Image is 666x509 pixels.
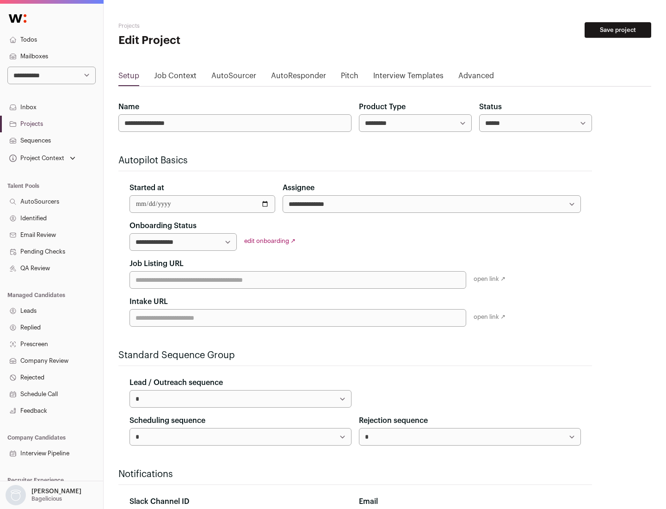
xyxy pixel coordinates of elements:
[118,468,592,481] h2: Notifications
[129,258,184,269] label: Job Listing URL
[359,101,406,112] label: Product Type
[359,415,428,426] label: Rejection sequence
[4,9,31,28] img: Wellfound
[211,70,256,85] a: AutoSourcer
[479,101,502,112] label: Status
[129,220,197,231] label: Onboarding Status
[31,488,81,495] p: [PERSON_NAME]
[271,70,326,85] a: AutoResponder
[118,70,139,85] a: Setup
[4,485,83,505] button: Open dropdown
[7,152,77,165] button: Open dropdown
[129,496,189,507] label: Slack Channel ID
[129,296,168,307] label: Intake URL
[244,238,296,244] a: edit onboarding ↗
[154,70,197,85] a: Job Context
[373,70,444,85] a: Interview Templates
[6,485,26,505] img: nopic.png
[118,33,296,48] h1: Edit Project
[118,101,139,112] label: Name
[118,22,296,30] h2: Projects
[31,495,62,503] p: Bagelicious
[341,70,358,85] a: Pitch
[129,377,223,388] label: Lead / Outreach sequence
[283,182,314,193] label: Assignee
[118,349,592,362] h2: Standard Sequence Group
[585,22,651,38] button: Save project
[129,182,164,193] label: Started at
[7,155,64,162] div: Project Context
[458,70,494,85] a: Advanced
[359,496,581,507] div: Email
[129,415,205,426] label: Scheduling sequence
[118,154,592,167] h2: Autopilot Basics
